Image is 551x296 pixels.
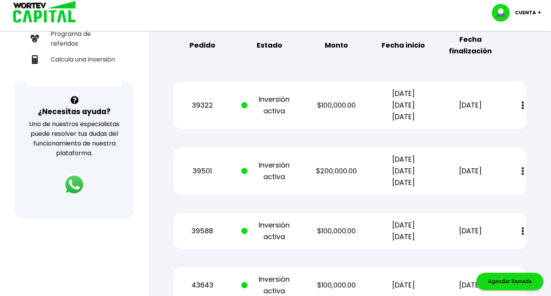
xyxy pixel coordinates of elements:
img: recomiendanos-icon.9b8e9327.svg [31,34,39,43]
p: Cuenta [515,7,536,19]
b: Pedido [189,39,215,51]
p: Uno de nuestros especialistas puede resolver tus dudas del funcionamiento de nuestra plataforma. [25,119,124,158]
p: $200,000.00 [308,165,365,177]
p: $100,000.00 [308,99,365,111]
p: 39588 [174,225,230,237]
b: Estado [257,39,282,51]
p: [DATE] [442,165,499,177]
b: Monto [325,39,348,51]
p: Inversión activa [241,219,298,243]
a: Programa de referidos [27,26,121,51]
img: logos_whatsapp-icon.242b2217.svg [63,174,85,195]
p: [DATE] [DATE] [DATE] [375,154,432,188]
b: Fecha finalización [442,34,499,57]
p: 39501 [174,165,230,177]
p: [DATE] [375,279,432,291]
div: Agendar llamada [476,273,543,290]
p: [DATE] [DATE] [DATE] [375,88,432,123]
img: profile-image [492,4,515,22]
a: Calcula una inversión [27,51,121,67]
p: Inversión activa [241,159,298,183]
p: Inversión activa [241,94,298,117]
p: $100,000.00 [308,225,365,237]
img: calculadora-icon.17d418c4.svg [31,55,39,64]
p: [DATE] [442,279,499,291]
img: icon-down [536,12,546,14]
p: [DATE] [442,225,499,237]
p: $100,000.00 [308,279,365,291]
b: Fecha inicio [382,39,425,51]
p: [DATE] [DATE] [375,219,432,243]
p: 43643 [174,279,230,291]
p: [DATE] [442,99,499,111]
h3: ¿Necesitas ayuda? [38,106,111,117]
p: 39322 [174,99,230,111]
